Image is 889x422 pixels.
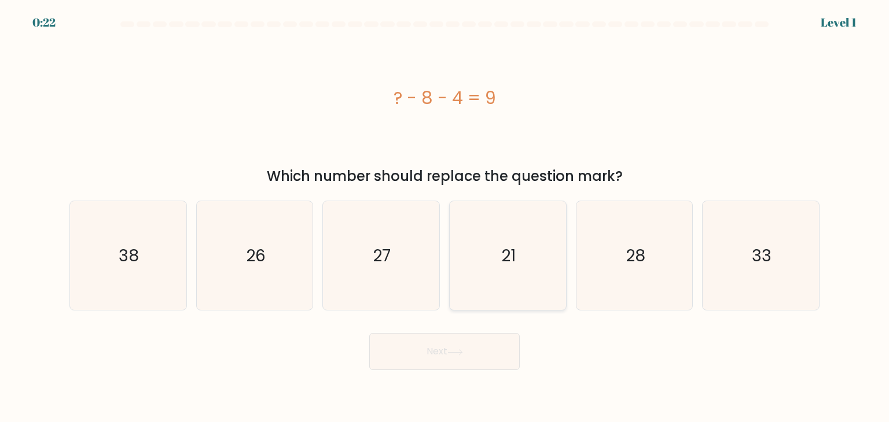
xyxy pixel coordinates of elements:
text: 27 [373,244,391,267]
div: 0:22 [32,14,56,31]
text: 33 [752,244,772,267]
text: 38 [119,244,139,267]
text: 21 [502,244,516,267]
div: Level 1 [821,14,857,31]
text: 28 [626,244,645,267]
button: Next [369,333,520,370]
div: ? - 8 - 4 = 9 [69,85,820,111]
text: 26 [246,244,266,267]
div: Which number should replace the question mark? [76,166,813,187]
